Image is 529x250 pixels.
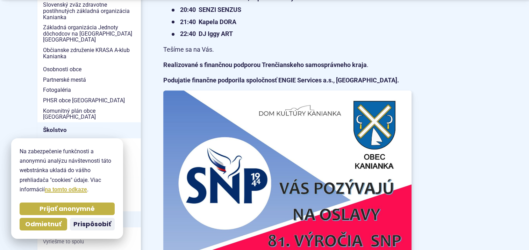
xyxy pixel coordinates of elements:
a: Fotogaléria [37,85,141,95]
a: PHSR obce [GEOGRAPHIC_DATA] [37,95,141,106]
a: Partnerské mestá [37,75,141,85]
span: Partnerské mestá [43,75,135,85]
strong: Realizované s finančnou podporou Trenčianskeho samosprávneho kraja [163,61,367,68]
a: Školstvo [37,122,141,138]
span: Vyriešme to spolu [43,239,135,245]
strong: Podujatie finančne podporila spoločnosť ENGIE Services a.s., [GEOGRAPHIC_DATA]. [163,76,399,84]
a: Základná organizácia Jednoty dôchodcov na [GEOGRAPHIC_DATA] [GEOGRAPHIC_DATA] [37,22,141,45]
p: Tešíme sa na Vás. [163,44,412,55]
span: Odmietnuť [25,220,62,228]
span: Základná organizácia Jednoty dôchodcov na [GEOGRAPHIC_DATA] [GEOGRAPHIC_DATA] [43,22,135,45]
span: Občianske združenie KRASA A-klub Kanianka [43,45,135,61]
a: Komunitný plán obce [GEOGRAPHIC_DATA] [37,106,141,122]
p: . [163,60,412,71]
span: Osobnosti obce [43,64,135,75]
strong: 21:40 Kapela DORA [180,18,236,25]
strong: 20:40 SENZI SENZUS [180,6,241,13]
span: Prispôsobiť [73,220,111,228]
a: Občianske združenie KRASA A-klub Kanianka [37,45,141,61]
span: Fotogaléria [43,85,135,95]
span: PHSR obce [GEOGRAPHIC_DATA] [43,95,135,106]
button: Odmietnuť [20,218,67,230]
button: Prijať anonymné [20,203,115,215]
a: Osobnosti obce [37,64,141,75]
button: Prispôsobiť [70,218,115,230]
span: Školstvo [43,125,135,135]
strong: 22:40 DJ Iggy ART [180,30,233,37]
span: Prijať anonymné [40,205,95,213]
span: Komunitný plán obce [GEOGRAPHIC_DATA] [43,106,135,122]
p: Na zabezpečenie funkčnosti a anonymnú analýzu návštevnosti táto webstránka ukladá do vášho prehli... [20,147,115,194]
a: na tomto odkaze [45,186,87,193]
